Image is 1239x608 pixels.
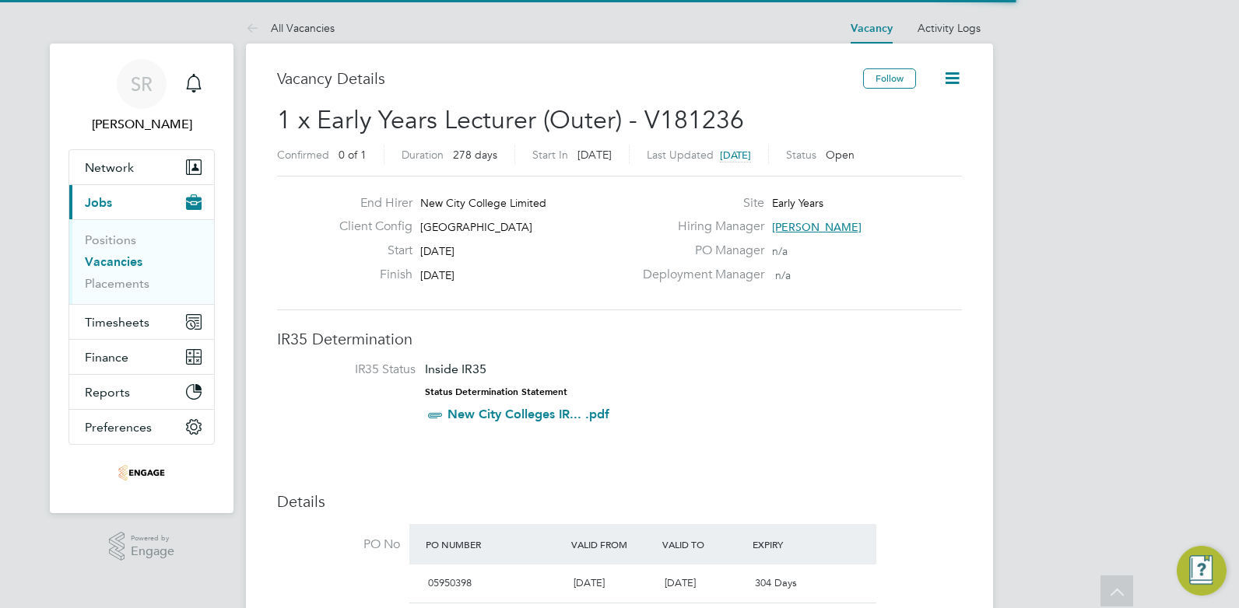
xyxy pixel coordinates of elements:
a: Powered byEngage [109,532,175,561]
span: Sam Roberts [68,115,215,134]
strong: Status Determination Statement [425,386,567,397]
a: Go to home page [68,460,215,485]
span: [PERSON_NAME] [772,220,862,234]
h3: IR35 Determination [277,329,962,349]
a: All Vacancies [246,21,335,35]
label: End Hirer [327,195,412,211]
button: Follow [863,68,916,89]
h3: Vacancy Details [277,68,863,89]
span: Engage [131,545,174,558]
span: n/a [772,244,788,258]
a: SR[PERSON_NAME] [68,59,215,134]
span: Jobs [85,195,112,210]
span: Reports [85,385,130,400]
span: [DATE] [574,576,605,589]
a: Vacancy [851,22,893,35]
label: Client Config [327,218,412,235]
div: Expiry [749,530,840,558]
span: [DATE] [577,148,612,162]
label: Hiring Manager [634,218,764,235]
span: New City College Limited [420,196,546,210]
div: Jobs [69,219,214,304]
span: Inside IR35 [425,362,486,376]
a: Vacancies [85,254,142,269]
span: 278 days [453,148,497,162]
span: Network [85,160,134,175]
button: Jobs [69,185,214,219]
span: Timesheets [85,315,149,330]
span: n/a [775,268,791,282]
span: [DATE] [420,268,455,282]
label: PO No [277,536,400,553]
span: Preferences [85,420,152,435]
div: PO Number [422,530,567,558]
button: Finance [69,340,214,374]
span: [GEOGRAPHIC_DATA] [420,220,532,234]
span: Open [826,148,855,162]
a: Activity Logs [918,21,981,35]
label: Duration [402,148,444,162]
button: Reports [69,375,214,409]
span: Early Years [772,196,823,210]
nav: Main navigation [50,44,233,513]
a: Positions [85,232,136,247]
label: Confirmed [277,148,329,162]
label: Last Updated [647,148,714,162]
img: omniapeople-logo-retina.png [118,460,165,485]
label: IR35 Status [293,362,416,378]
label: Status [786,148,816,162]
span: Powered by [131,532,174,545]
label: Start In [532,148,568,162]
span: Finance [85,350,128,365]
label: Site [634,195,764,211]
span: [DATE] [720,149,751,162]
span: 05950398 [428,576,472,589]
h3: Details [277,491,962,512]
span: 304 Days [755,576,797,589]
div: Valid From [567,530,658,558]
button: Network [69,150,214,184]
label: Finish [327,267,412,283]
span: SR [131,74,153,94]
label: Start [327,243,412,259]
span: 0 of 1 [339,148,367,162]
span: 1 x Early Years Lecturer (Outer) - V181236 [277,105,744,135]
button: Engage Resource Center [1177,546,1227,596]
a: Placements [85,276,149,291]
div: Valid To [658,530,749,558]
label: Deployment Manager [634,267,764,283]
span: [DATE] [665,576,696,589]
label: PO Manager [634,243,764,259]
span: [DATE] [420,244,455,258]
a: New City Colleges IR... .pdf [448,407,609,421]
button: Timesheets [69,305,214,339]
button: Preferences [69,410,214,444]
